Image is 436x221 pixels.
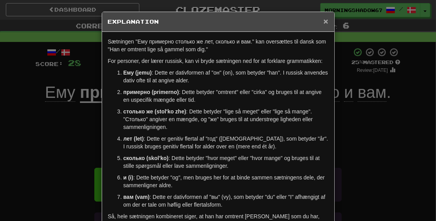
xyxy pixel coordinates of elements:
[123,193,328,209] p: : Dette er dativformen af "вы" (vy), som betyder "du" eller "I" afhængigt af om der er tale om hø...
[108,57,328,65] p: For personer, der lærer russisk, kan vi bryde sætningen ned for at forklare grammatikken:
[123,88,328,104] p: : Dette betyder "omtrent" eller "cirka" og bruges til at angive en uspecifik mængde eller tid.
[123,155,169,161] strong: сколько (skol'ko)
[123,194,150,200] strong: вам (vam)
[123,135,328,150] p: : Dette er genitiv flertal af "год" ([DEMOGRAPHIC_DATA]), som betyder "år". I russisk bruges geni...
[123,69,328,84] p: : Dette er dativformen af "он" (on), som betyder "han". I russisk anvendes dativ ofte til at angi...
[123,108,186,115] strong: столько же (stol'ko zhe)
[108,38,328,53] p: Sætningen "Ему примерно столько же лет, сколько и вам." kan oversættes til dansk som "Han er omtr...
[108,18,328,26] h5: Explanation
[323,17,328,25] button: Close
[123,174,134,181] strong: и (i)
[123,108,328,131] p: : Dette betyder "lige så meget" eller "lige så mange". "Столько" angiver en mængde, og "же" bruge...
[123,154,328,170] p: : Dette betyder "hvor meget" eller "hvor mange" og bruges til at stille spørgsmål eller lave samm...
[123,70,152,76] strong: Ему (jemu)
[323,17,328,26] span: ×
[123,89,179,95] strong: примерно (primerno)
[123,174,328,189] p: : Dette betyder "og", men bruges her for at binde sammen sætningens dele, der sammenligner aldre.
[123,136,144,142] strong: лет (let)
